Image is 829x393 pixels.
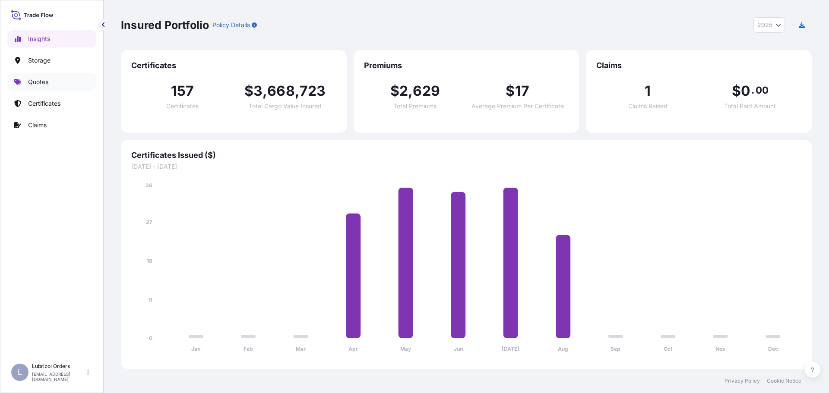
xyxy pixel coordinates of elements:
[146,219,152,225] tspan: 27
[166,103,199,109] span: Certificates
[244,84,253,98] span: $
[296,346,306,352] tspan: Mar
[408,84,413,98] span: ,
[348,346,358,352] tspan: Apr
[454,346,463,352] tspan: Jun
[146,182,152,189] tspan: 36
[390,84,399,98] span: $
[18,368,22,377] span: L
[28,35,50,43] p: Insights
[28,121,47,129] p: Claims
[724,103,776,109] span: Total Paid Amount
[502,346,519,352] tspan: [DATE]
[725,377,760,384] a: Privacy Policy
[364,60,569,71] span: Premiums
[7,73,96,91] a: Quotes
[191,346,200,352] tspan: Jan
[413,84,440,98] span: 629
[753,17,785,33] button: Year Selector
[7,52,96,69] a: Storage
[212,21,250,29] p: Policy Details
[506,84,515,98] span: $
[596,60,801,71] span: Claims
[7,30,96,47] a: Insights
[171,84,194,98] span: 157
[121,18,209,32] p: Insured Portfolio
[715,346,726,352] tspan: Nov
[28,56,51,65] p: Storage
[741,84,750,98] span: 0
[767,377,801,384] a: Cookie Notice
[28,99,60,108] p: Certificates
[757,21,772,29] span: 2025
[471,103,564,109] span: Average Premium Per Certificate
[149,296,152,303] tspan: 9
[515,84,529,98] span: 17
[399,84,408,98] span: 2
[131,162,801,171] span: [DATE] - [DATE]
[300,84,326,98] span: 723
[645,84,651,98] span: 1
[756,87,769,94] span: 00
[7,95,96,112] a: Certificates
[768,346,778,352] tspan: Dec
[751,87,754,94] span: .
[249,103,322,109] span: Total Cargo Value Insured
[295,84,300,98] span: ,
[267,84,295,98] span: 668
[149,335,152,341] tspan: 0
[558,346,568,352] tspan: Aug
[611,346,620,352] tspan: Sep
[263,84,267,98] span: ,
[28,78,48,86] p: Quotes
[147,258,152,264] tspan: 18
[131,60,336,71] span: Certificates
[32,363,85,370] p: Lubrizol Orders
[628,103,668,109] span: Claims Raised
[664,346,673,352] tspan: Oct
[732,84,741,98] span: $
[131,150,801,160] span: Certificates Issued ($)
[253,84,263,98] span: 3
[244,346,253,352] tspan: Feb
[393,103,437,109] span: Total Premiums
[400,346,411,352] tspan: May
[32,371,85,382] p: [EMAIL_ADDRESS][DOMAIN_NAME]
[7,116,96,134] a: Claims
